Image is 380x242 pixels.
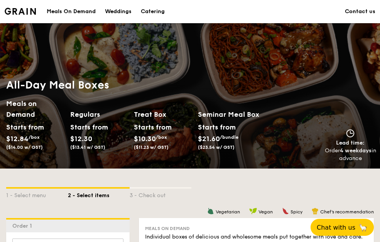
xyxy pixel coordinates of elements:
[6,135,29,143] span: $12.84
[312,208,319,215] img: icon-chef-hat.a58ddaea.svg
[336,140,365,146] span: Lead time:
[6,145,43,150] span: ($14.00 w/ GST)
[198,121,227,133] div: Starts from
[68,189,130,199] div: 2 - Select items
[5,8,36,15] a: Logotype
[198,109,262,120] h2: Seminar Meal Box
[70,109,128,120] h2: Regulars
[145,226,190,231] span: Meals on Demand
[6,189,68,199] div: 1 - Select menu
[156,135,167,140] span: /box
[134,145,169,150] span: ($11.23 w/ GST)
[5,8,36,15] img: Grain
[6,78,262,92] h1: All-Day Meal Boxes
[317,224,355,231] span: Chat with us
[6,98,64,120] h2: Meals on Demand
[134,135,156,143] span: $10.30
[134,109,192,120] h2: Treat Box
[70,121,96,133] div: Starts from
[311,219,374,236] button: Chat with us🦙
[70,135,92,143] span: $12.30
[130,189,191,199] div: 3 - Check out
[345,129,356,138] img: icon-clock.2db775ea.svg
[134,121,160,133] div: Starts from
[324,147,377,162] div: Order in advance
[258,209,273,215] span: Vegan
[220,135,238,140] span: /bundle
[320,209,374,215] span: Chef's recommendation
[6,121,32,133] div: Starts from
[249,208,257,215] img: icon-vegan.f8ff3823.svg
[216,209,240,215] span: Vegetarian
[340,147,372,154] strong: 4 weekdays
[207,208,214,215] img: icon-vegetarian.fe4039eb.svg
[12,223,35,229] span: Order 1
[282,208,289,215] img: icon-spicy.37a8142b.svg
[290,209,302,215] span: Spicy
[29,135,40,140] span: /box
[70,145,105,150] span: ($13.41 w/ GST)
[198,145,235,150] span: ($23.54 w/ GST)
[358,223,368,232] span: 🦙
[198,135,220,143] span: $21.60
